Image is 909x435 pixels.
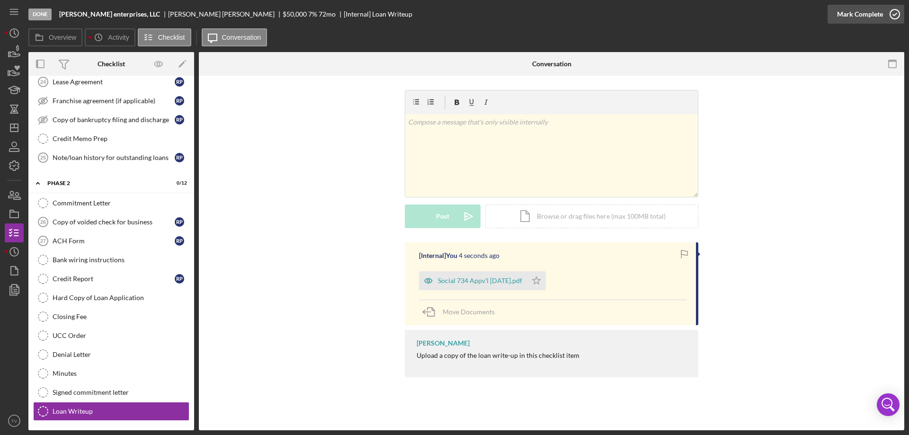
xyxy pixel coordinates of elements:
[53,332,189,339] div: UCC Order
[33,91,189,110] a: Franchise agreement (if applicable)RP
[53,135,189,142] div: Credit Memo Prep
[33,231,189,250] a: 27ACH FormRP
[438,277,522,284] div: Social 734 Appv'l [DATE].pdf
[33,402,189,421] a: Loan Writeup
[202,28,267,46] button: Conversation
[98,60,125,68] div: Checklist
[40,155,46,160] tspan: 25
[837,5,883,24] div: Mark Complete
[158,34,185,41] label: Checklist
[53,78,175,86] div: Lease Agreement
[53,218,175,226] div: Copy of voided check for business
[53,116,175,124] div: Copy of bankruptcy filing and discharge
[108,34,129,41] label: Activity
[53,237,175,245] div: ACH Form
[175,236,184,246] div: R P
[53,199,189,207] div: Commitment Letter
[419,271,546,290] button: Social 734 Appv'l [DATE].pdf
[53,389,189,396] div: Signed commitment letter
[59,10,160,18] b: [PERSON_NAME] enterprises, LLC
[11,418,18,424] text: TV
[828,5,904,24] button: Mark Complete
[419,300,504,324] button: Move Documents
[33,269,189,288] a: Credit ReportRP
[53,351,189,358] div: Denial Letter
[53,275,175,283] div: Credit Report
[49,34,76,41] label: Overview
[417,339,470,347] div: [PERSON_NAME]
[28,9,52,20] div: Done
[417,352,579,359] div: Upload a copy of the loan write-up in this checklist item
[283,10,307,18] div: $50,000
[28,28,82,46] button: Overview
[33,326,189,345] a: UCC Order
[33,110,189,129] a: Copy of bankruptcy filing and dischargeRP
[344,10,412,18] div: [Internal] Loan Writeup
[436,204,449,228] div: Post
[33,383,189,402] a: Signed commitment letter
[33,250,189,269] a: Bank wiring instructions
[877,393,900,416] div: Open Intercom Messenger
[53,370,189,377] div: Minutes
[53,294,189,302] div: Hard Copy of Loan Application
[319,10,336,18] div: 72 mo
[40,79,46,85] tspan: 24
[168,10,283,18] div: [PERSON_NAME] [PERSON_NAME]
[33,288,189,307] a: Hard Copy of Loan Application
[175,77,184,87] div: R P
[33,364,189,383] a: Minutes
[5,411,24,430] button: TV
[222,34,261,41] label: Conversation
[53,97,175,105] div: Franchise agreement (if applicable)
[175,274,184,284] div: R P
[33,345,189,364] a: Denial Letter
[33,72,189,91] a: 24Lease AgreementRP
[138,28,191,46] button: Checklist
[40,219,46,225] tspan: 26
[33,307,189,326] a: Closing Fee
[170,180,187,186] div: 0 / 12
[405,204,481,228] button: Post
[33,148,189,167] a: 25Note/loan history for outstanding loansRP
[419,252,457,259] div: [Internal] You
[443,308,495,316] span: Move Documents
[33,194,189,213] a: Commitment Letter
[33,213,189,231] a: 26Copy of voided check for businessRP
[33,129,189,148] a: Credit Memo Prep
[40,238,46,244] tspan: 27
[532,60,571,68] div: Conversation
[53,256,189,264] div: Bank wiring instructions
[47,180,163,186] div: Phase 2
[459,252,499,259] time: 2025-10-14 12:47
[53,408,189,415] div: Loan Writeup
[53,154,175,161] div: Note/loan history for outstanding loans
[53,313,189,320] div: Closing Fee
[175,217,184,227] div: R P
[85,28,135,46] button: Activity
[175,115,184,124] div: R P
[175,96,184,106] div: R P
[175,153,184,162] div: R P
[308,10,317,18] div: 7 %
